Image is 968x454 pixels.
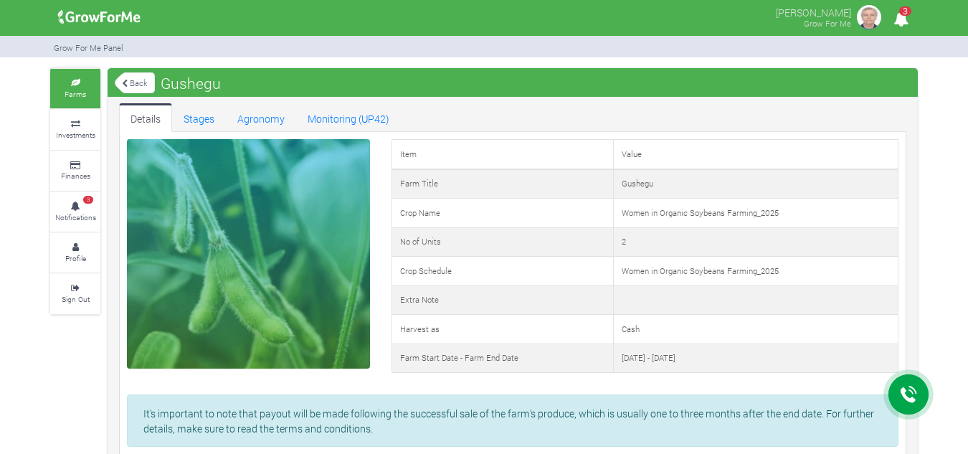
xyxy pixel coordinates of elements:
td: Crop Schedule [392,257,613,286]
a: Farms [50,69,100,108]
small: Sign Out [62,294,90,304]
td: Women in Organic Soybeans Farming_2025 [613,257,898,286]
p: [PERSON_NAME] [776,3,851,20]
i: Notifications [887,3,915,35]
img: growforme image [855,3,883,32]
td: Gushegu [613,169,898,199]
small: Grow For Me Panel [54,42,123,53]
a: Investments [50,110,100,149]
a: Monitoring (UP42) [296,103,401,132]
a: Finances [50,151,100,191]
span: 3 [899,6,911,16]
a: Sign Out [50,274,100,313]
td: Value [613,140,898,169]
td: Harvest as [392,315,613,344]
a: Agronomy [226,103,296,132]
a: Profile [50,233,100,273]
small: Finances [61,171,90,181]
a: 3 [887,14,915,27]
span: Gushegu [157,69,224,98]
td: No of Units [392,227,613,257]
span: 3 [83,196,93,204]
a: 3 Notifications [50,192,100,232]
td: Crop Name [392,199,613,228]
td: Women in Organic Soybeans Farming_2025 [613,199,898,228]
small: Farms [65,89,86,99]
td: Item [392,140,613,169]
small: Profile [65,253,86,263]
td: Extra Note [392,285,613,315]
small: Investments [56,130,95,140]
td: Farm Start Date - Farm End Date [392,344,613,373]
img: growforme image [53,3,146,32]
p: It's important to note that payout will be made following the successful sale of the farm's produ... [143,406,882,436]
td: Farm Title [392,169,613,199]
a: Back [115,71,155,95]
small: Notifications [55,212,96,222]
a: Stages [172,103,226,132]
small: Grow For Me [804,18,851,29]
td: [DATE] - [DATE] [613,344,898,373]
td: Cash [613,315,898,344]
a: Details [119,103,172,132]
td: 2 [613,227,898,257]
